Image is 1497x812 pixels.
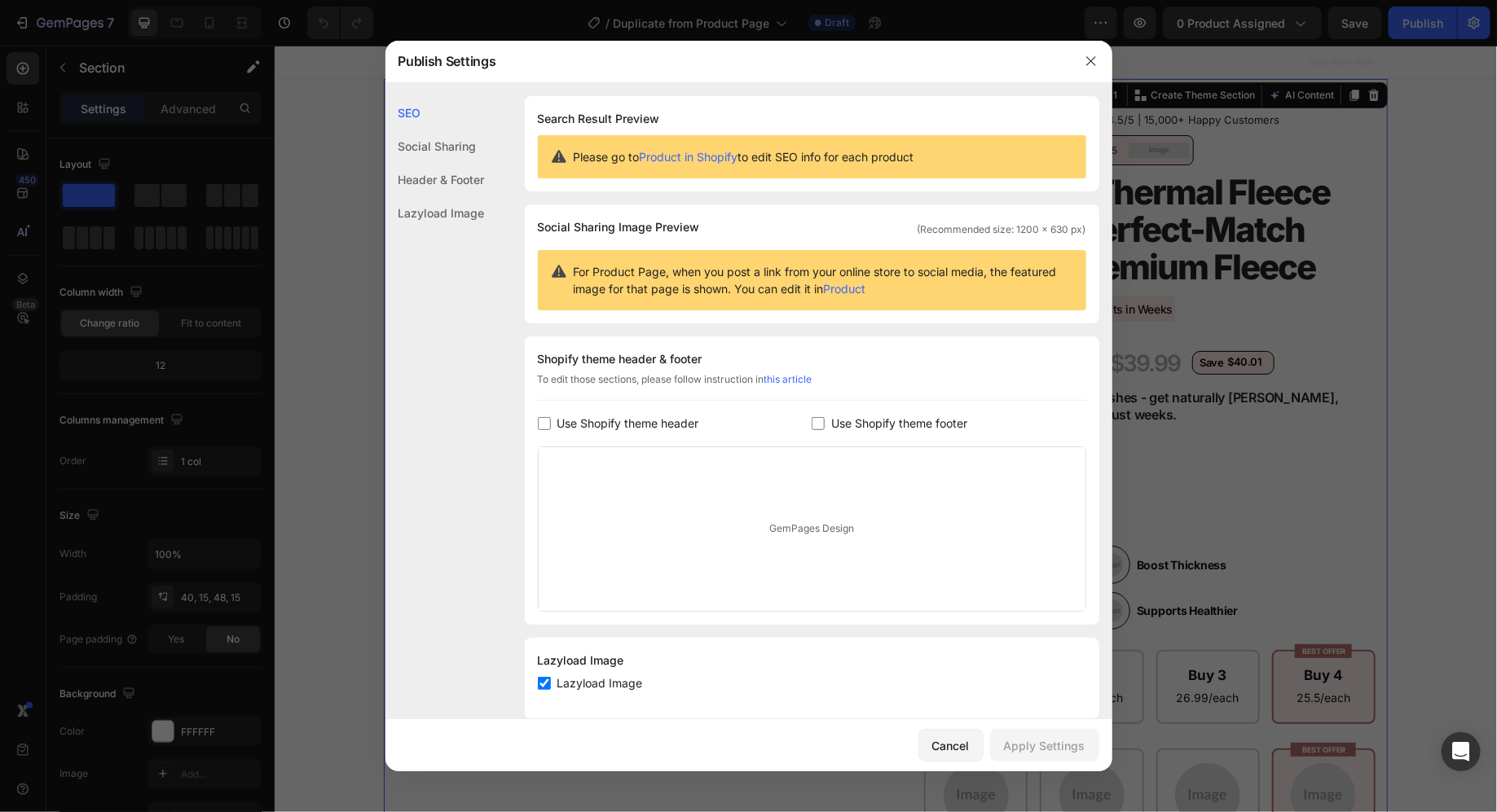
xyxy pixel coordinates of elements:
p: 60-day money back guarantee [671,407,833,422]
div: Header & Footer [385,163,485,196]
div: GemPages Design [539,447,1085,611]
span: Use Shopify theme footer [831,414,967,433]
span: (Recommended size: 1200 x 630 px) [918,222,1086,237]
img: 2237x1678 [658,554,680,577]
div: SEO [385,96,485,129]
p: Buy 2 [786,621,848,639]
p: 4.5/5 | 15,000+ Happy Customers [834,68,1006,81]
p: Excellent 4.5 out of 5 [746,99,843,112]
p: supports healthier [862,556,977,573]
a: Product in Shopify [640,150,738,164]
div: Section 1 [798,42,846,57]
h1: SkinWarm Thermal Fleece Tights • 4 Perfect-Match Shades • Premium Fleece [649,126,1101,243]
img: 700x700 [669,718,734,783]
img: 700x700 [785,718,850,783]
p: 25.5/each [1022,642,1076,662]
h2: BEST OFFER [1020,599,1077,612]
div: $40.01 [952,308,989,325]
img: 512x126 [854,97,915,112]
div: Lazyload Image [385,196,485,230]
a: Product [824,282,866,296]
p: Buy 4 [1022,621,1076,639]
p: 28.49/each [786,642,848,662]
div: Save [923,308,952,327]
span: Please go to to edit SEO info for each product [574,148,914,165]
p: 29.99/each [670,642,733,662]
div: Lazyload Image [538,651,1086,670]
p: Say goodbye to thin, sparse lashes - get naturally [PERSON_NAME], longer, and stronger lashes in ... [651,344,1099,378]
span: For Product Page, when you post a link from your online store to social media, the featured image... [574,263,1073,297]
div: Apply Settings [1004,737,1085,754]
div: Your custom text goes here [669,460,835,480]
span: Lazyload Image [557,674,643,693]
p: 26.99/each [902,642,965,662]
p: Months of Use [684,253,758,274]
span: Use Shopify theme header [557,414,699,433]
img: 2237x1678 [826,507,848,530]
p: Buy 1 [670,621,733,639]
h1: Search Result Preview [538,109,1086,129]
img: 700x700 [900,718,966,783]
img: 2237x1678 [658,507,680,530]
button: AI Content [991,40,1063,59]
p: supports healthier [694,556,809,573]
p: Buy 3 [902,621,965,639]
div: Shopify theme header & footer [538,349,1086,369]
div: Open Intercom Messenger [1442,732,1481,771]
h2: BEST OFFER [1016,697,1081,711]
a: this article [764,373,812,385]
div: Publish Settings [385,40,1070,82]
img: 700x700 [1016,718,1081,783]
span: Social Sharing Image Preview [538,217,700,237]
div: $39.99 [834,301,908,334]
button: Cancel [918,729,984,762]
div: Social Sharing [385,129,485,163]
div: $39.99 [750,301,826,334]
p: boost thickness [862,511,977,528]
p: Results in Weeks [810,253,898,274]
button: Apply Settings [990,729,1099,762]
p: boost thickness [694,511,809,528]
p: Create Theme Section [876,42,980,57]
img: 2237x1678 [826,554,848,577]
div: To edit those sections, please follow instruction in [538,372,1086,401]
div: Your custom text goes here [669,432,835,452]
div: Cancel [932,737,970,754]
